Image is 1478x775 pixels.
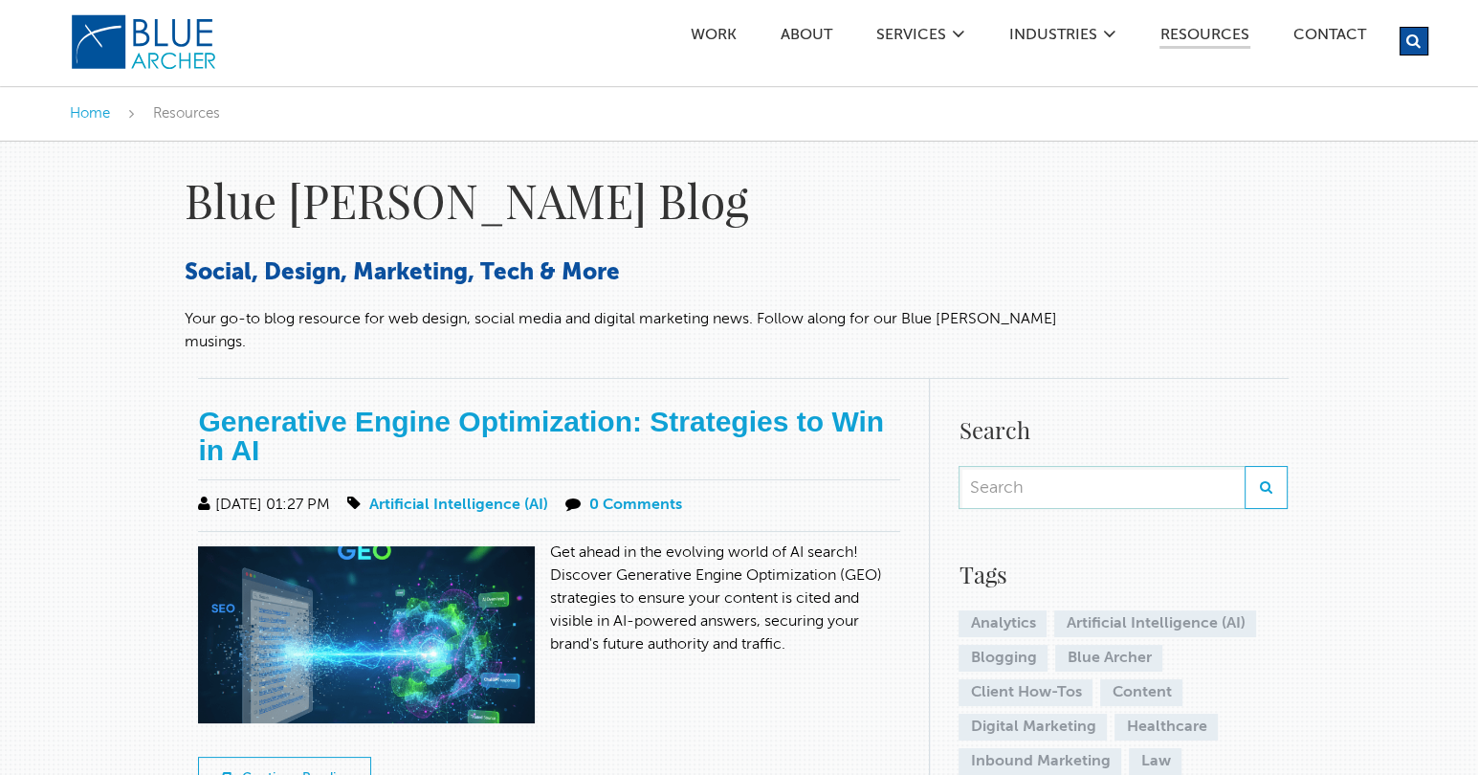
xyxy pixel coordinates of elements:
[959,557,1288,591] h4: Tags
[198,542,900,656] p: Get ahead in the evolving world of AI search! Discover Generative Engine Optimization (GEO) strat...
[588,498,681,513] a: 0 Comments
[959,679,1092,706] a: Client How-Tos
[1292,28,1367,48] a: Contact
[1129,748,1181,775] a: Law
[959,645,1048,672] a: Blogging
[368,498,547,513] a: Artificial Intelligence (AI)
[959,610,1047,637] a: Analytics
[1008,28,1098,48] a: Industries
[1114,714,1218,741] a: Healthcare
[70,13,218,71] img: Blue Archer Logo
[198,406,884,466] a: Generative Engine Optimization: Strategies to Win in AI
[184,258,1064,289] h3: Social, Design, Marketing, Tech & More
[193,498,329,513] span: [DATE] 01:27 PM
[1100,679,1182,706] a: Content
[875,28,947,48] a: SERVICES
[184,308,1064,354] p: Your go-to blog resource for web design, social media and digital marketing news. Follow along fo...
[1055,645,1162,672] a: Blue Archer
[198,546,549,738] img: Generative Engine Optimization - GEO
[959,466,1245,509] input: Search
[780,28,833,48] a: ABOUT
[184,170,1064,230] h1: Blue [PERSON_NAME] Blog
[959,748,1121,775] a: Inbound Marketing
[70,106,110,121] a: Home
[1159,28,1250,49] a: Resources
[959,714,1107,741] a: Digital Marketing
[959,412,1288,447] h4: Search
[690,28,738,48] a: Work
[1054,610,1256,637] a: Artificial Intelligence (AI)
[153,106,220,121] span: Resources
